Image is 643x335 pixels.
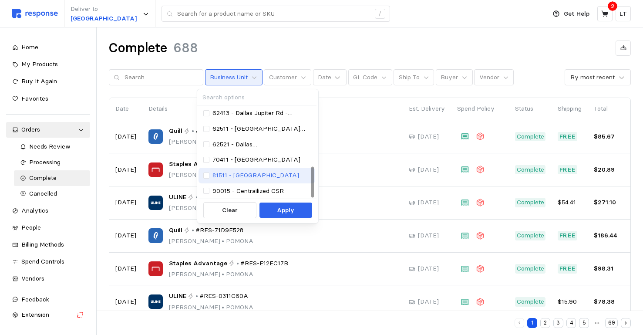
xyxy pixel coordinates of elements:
span: Buy It Again [21,77,57,85]
p: Details [148,104,397,114]
p: Complete [517,132,544,142]
p: Shipping [558,104,582,114]
p: Complete [517,264,544,274]
p: Total [594,104,624,114]
p: Deliver to [71,4,137,14]
p: Spend Policy [457,104,503,114]
span: People [21,223,41,231]
button: 5 [579,318,589,328]
p: $271.10 [594,198,624,207]
a: People [6,220,90,236]
p: $20.89 [594,165,624,175]
h1: Complete [109,40,167,57]
span: My Products [21,60,58,68]
button: Feedback [6,292,90,308]
p: Get Help [564,9,589,19]
a: Home [6,40,90,55]
button: 2 [540,318,550,328]
a: Cancelled [14,186,90,202]
a: Favorites [6,91,90,107]
a: Analytics [6,203,90,219]
span: ULINE [169,193,186,202]
a: My Products [6,57,90,72]
p: 81511 - [GEOGRAPHIC_DATA] [212,171,299,180]
h1: 688 [173,40,198,57]
p: [PERSON_NAME] FONTANA [169,170,290,180]
p: • [195,291,198,301]
img: ULINE [148,196,163,210]
p: [PERSON_NAME] FONTANA [169,137,256,147]
span: Cancelled [29,189,57,197]
p: [DATE] [418,297,439,307]
p: $85.67 [594,132,624,142]
span: Quill [169,226,182,235]
img: Staples Advantage [148,162,163,177]
div: Orders [21,125,75,135]
span: Extension [21,311,49,318]
p: [DATE] [115,231,136,240]
div: / [375,9,385,19]
button: GL Code [348,69,392,86]
p: $54.41 [558,198,582,207]
span: ULINE [169,291,186,301]
input: Search for a product name or SKU [177,6,370,22]
span: Home [21,43,38,51]
p: 62511 - [GEOGRAPHIC_DATA] [STREET_ADDRESS] [212,124,311,134]
p: • [195,193,198,202]
p: [DATE] [115,132,136,142]
span: Billing Methods [21,240,64,248]
p: Complete [517,165,544,175]
p: $78.38 [594,297,624,307]
span: Needs Review [29,142,71,150]
a: Buy It Again [6,74,90,89]
span: #RES-E12EC17B [240,259,288,268]
p: 2 [611,1,615,11]
p: [GEOGRAPHIC_DATA] [71,14,137,24]
p: 70411 - [GEOGRAPHIC_DATA] [212,155,300,165]
button: Buyer [436,69,473,86]
button: Customer [264,69,311,86]
input: Search [125,70,199,85]
button: 1 [527,318,537,328]
p: Status [515,104,545,114]
img: Quill [148,228,163,243]
span: Processing [29,158,61,166]
p: [DATE] [418,231,439,240]
button: 4 [566,318,576,328]
p: [DATE] [418,264,439,274]
p: Date [115,104,136,114]
p: [DATE] [418,132,439,142]
img: Staples Advantage [148,261,163,276]
p: Est. Delivery [409,104,445,114]
span: Staples Advantage [169,259,227,268]
img: ULINE [148,294,163,309]
img: svg%3e [12,9,58,18]
p: [PERSON_NAME] FONTANA [169,203,256,213]
p: Vendor [479,73,499,82]
p: 90015 - Centrailized CSR [212,186,284,196]
span: Vendors [21,274,44,282]
p: $15.90 [558,297,582,307]
p: [DATE] [115,297,136,307]
span: #RES-71D9E528 [195,226,243,235]
a: Vendors [6,271,90,287]
p: Buyer [441,73,458,82]
img: Quill [148,129,163,144]
p: [DATE] [115,165,136,175]
p: [PERSON_NAME] POMONA [169,303,253,312]
p: 62413 - Dallas Jupiter Rd - Fulfillment [212,108,311,118]
p: [DATE] [418,198,439,207]
button: Ship To [394,69,434,86]
button: LT [616,6,631,21]
button: Extension [6,307,90,323]
p: Clear [222,206,238,215]
span: Complete [29,174,57,182]
a: Complete [14,170,90,186]
p: [DATE] [115,198,136,207]
button: Clear [203,202,256,219]
p: GL Code [353,73,377,82]
p: Customer [269,73,297,82]
a: Spend Controls [6,254,90,270]
span: Staples Advantage [169,159,227,169]
p: • [192,126,194,136]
